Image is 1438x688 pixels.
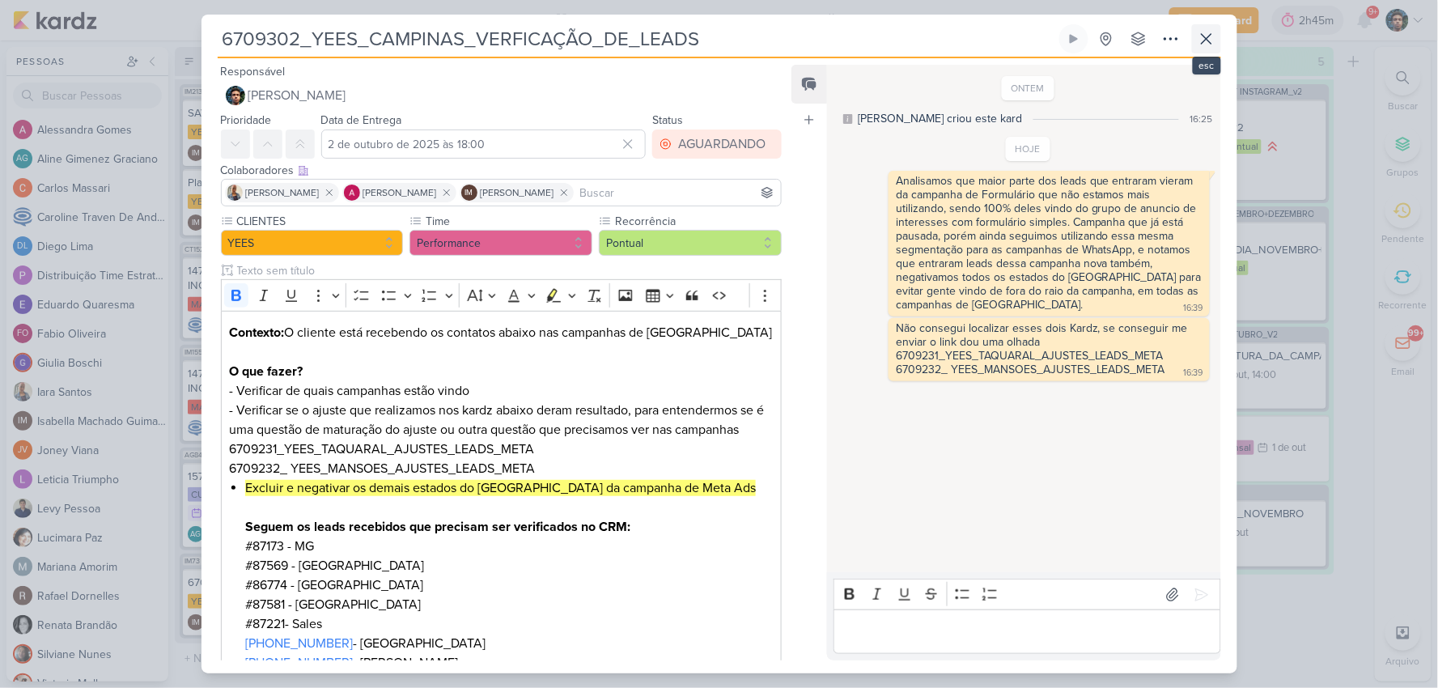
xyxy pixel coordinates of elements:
[652,130,782,159] button: AGUARDANDO
[465,189,473,197] p: IM
[221,65,286,79] label: Responsável
[245,480,756,496] mark: Excluir e negativar os demais estados do [GEOGRAPHIC_DATA] da campanha de Meta Ads
[896,174,1205,312] div: Analisamos que maior parte dos leads que entraram vieram da campanha de Formulário que não estamo...
[227,185,243,201] img: Iara Santos
[1184,302,1203,315] div: 16:39
[652,113,683,127] label: Status
[226,86,245,105] img: Nelito Junior
[613,213,782,230] label: Recorrência
[424,213,592,230] label: Time
[896,321,1202,349] div: Não consegui localizar esses dois Kardz, se conseguir me enviar o link dou uma olhada
[221,113,272,127] label: Prioridade
[321,113,402,127] label: Data de Entrega
[461,185,477,201] div: Isabella Machado Guimarães
[321,130,647,159] input: Select a date
[245,635,353,652] a: [PHONE_NUMBER]
[1184,367,1203,380] div: 16:39
[1067,32,1080,45] div: Ligar relógio
[599,230,782,256] button: Pontual
[1190,112,1213,126] div: 16:25
[246,185,320,200] span: [PERSON_NAME]
[858,110,1022,127] div: [PERSON_NAME] criou este kard
[896,349,1165,376] div: 6709231_YEES_TAQUARAL_AJUSTES_LEADS_META 6709232_ YEES_MANSOES_AJUSTES_LEADS_META
[678,134,766,154] div: AGUARDANDO
[245,519,630,535] strong: Seguem os leads recebidos que precisam ser verificados no CRM:
[1193,57,1221,74] div: esc
[834,579,1220,610] div: Editor toolbar
[229,325,284,341] strong: Contexto:
[248,86,346,105] span: [PERSON_NAME]
[221,230,404,256] button: YEES
[344,185,360,201] img: Alessandra Gomes
[234,262,783,279] input: Texto sem título
[409,230,592,256] button: Performance
[235,213,404,230] label: CLIENTES
[218,24,1056,53] input: Kard Sem Título
[229,363,303,380] strong: O que fazer?
[481,185,554,200] span: [PERSON_NAME]
[577,183,778,202] input: Buscar
[834,609,1220,654] div: Editor editing area: main
[221,162,783,179] div: Colaboradores
[221,81,783,110] button: [PERSON_NAME]
[229,323,773,478] p: O cliente está recebendo os contatos abaixo nas campanhas de [GEOGRAPHIC_DATA] - Verificar de qua...
[363,185,437,200] span: [PERSON_NAME]
[221,279,783,311] div: Editor toolbar
[245,655,353,671] a: [PHONE_NUMBER]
